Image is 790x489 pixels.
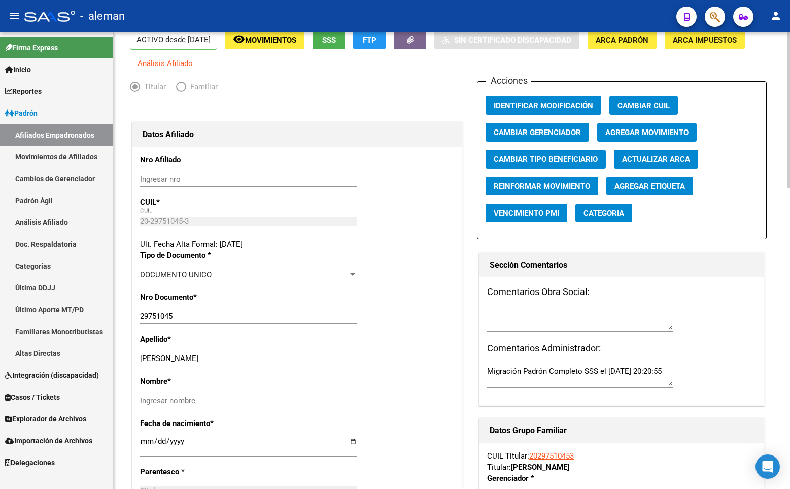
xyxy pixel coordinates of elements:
span: Titular [140,81,166,92]
button: Movimientos [225,30,304,49]
span: Vencimiento PMI [494,209,559,218]
h1: Datos Afiliado [143,126,452,143]
span: Cambiar Tipo Beneficiario [494,155,598,164]
button: Categoria [575,204,632,222]
h3: Comentarios Obra Social: [487,285,757,299]
div: Open Intercom Messenger [755,454,780,479]
button: Sin Certificado Discapacidad [434,30,579,49]
span: DOCUMENTO UNICO [140,270,212,279]
p: Nro Documento [140,291,234,303]
div: Ult. Fecha Alta Formal: [DATE] [140,239,455,250]
p: Gerenciador * [487,473,568,484]
button: SSS [313,30,345,49]
span: Identificar Modificación [494,101,593,110]
span: Firma Express [5,42,58,53]
button: Identificar Modificación [486,96,601,115]
button: Agregar Etiqueta [606,177,693,195]
span: - aleman [80,5,125,27]
p: ACTIVO desde [DATE] [130,30,217,50]
a: 20297510453 [529,451,574,461]
span: Reinformar Movimiento [494,182,590,191]
span: Inicio [5,64,31,75]
button: Reinformar Movimiento [486,177,598,195]
span: Delegaciones [5,457,55,468]
span: Importación de Archivos [5,435,92,446]
button: Cambiar Gerenciador [486,123,589,142]
span: ARCA Padrón [596,36,648,45]
span: Movimientos [245,36,296,45]
button: Agregar Movimiento [597,123,697,142]
p: Fecha de nacimiento [140,418,234,429]
mat-radio-group: Elija una opción [130,84,228,93]
span: Agregar Movimiento [605,128,689,137]
span: SSS [322,36,336,45]
span: Cambiar Gerenciador [494,128,581,137]
mat-icon: person [770,10,782,22]
span: Familiar [186,81,218,92]
button: Vencimiento PMI [486,204,567,222]
span: Análisis Afiliado [138,59,193,68]
h1: Datos Grupo Familiar [490,422,754,439]
span: Casos / Tickets [5,392,60,403]
mat-icon: menu [8,10,20,22]
span: Reportes [5,86,42,97]
span: Cambiar CUIL [617,101,670,110]
strong: [PERSON_NAME] [511,463,569,472]
button: ARCA Padrón [588,30,657,49]
button: FTP [353,30,386,49]
p: Apellido [140,334,234,345]
span: Sin Certificado Discapacidad [454,36,571,45]
span: Padrón [5,108,38,119]
span: Categoria [583,209,624,218]
span: ARCA Impuestos [673,36,737,45]
button: ARCA Impuestos [665,30,745,49]
span: FTP [363,36,376,45]
span: Actualizar ARCA [622,155,690,164]
h3: Acciones [486,74,531,88]
span: Explorador de Archivos [5,413,86,425]
button: Cambiar Tipo Beneficiario [486,150,606,169]
span: Integración (discapacidad) [5,370,99,381]
p: CUIL [140,197,234,208]
p: Nro Afiliado [140,154,234,166]
h3: Comentarios Administrador: [487,341,757,355]
p: Parentesco * [140,466,234,477]
div: CUIL Titular: Titular: [487,450,757,473]
h1: Sección Comentarios [490,257,754,273]
p: Nombre [140,376,234,387]
button: Cambiar CUIL [609,96,678,115]
button: Actualizar ARCA [614,150,698,169]
span: Agregar Etiqueta [614,182,685,191]
p: Tipo de Documento * [140,250,234,261]
mat-icon: remove_red_eye [233,33,245,45]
